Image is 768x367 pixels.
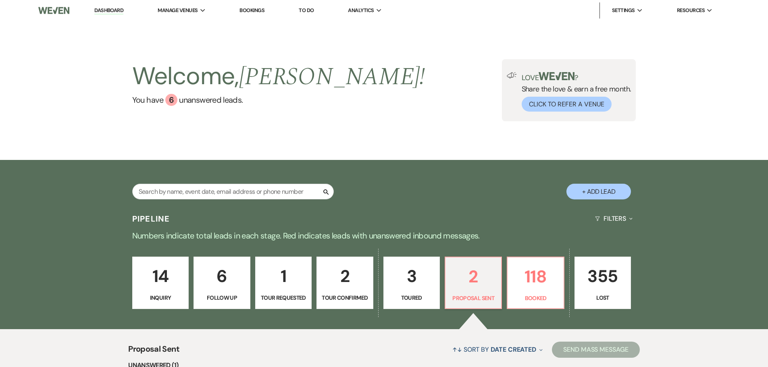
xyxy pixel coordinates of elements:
[512,294,558,303] p: Booked
[194,257,250,309] a: 6Follow Up
[574,257,631,309] a: 355Lost
[522,72,631,81] p: Love ?
[322,263,368,290] p: 2
[94,7,123,15] a: Dashboard
[389,263,435,290] p: 3
[507,72,517,79] img: loud-speaker-illustration.svg
[239,7,264,14] a: Bookings
[552,342,640,358] button: Send Mass Message
[580,293,626,302] p: Lost
[566,184,631,199] button: + Add Lead
[199,263,245,290] p: 6
[137,293,183,302] p: Inquiry
[316,257,373,309] a: 2Tour Confirmed
[539,72,574,80] img: weven-logo-green.svg
[348,6,374,15] span: Analytics
[158,6,198,15] span: Manage Venues
[592,208,636,229] button: Filters
[677,6,705,15] span: Resources
[383,257,440,309] a: 3Toured
[132,184,334,199] input: Search by name, event date, email address or phone number
[322,293,368,302] p: Tour Confirmed
[299,7,314,14] a: To Do
[132,213,170,224] h3: Pipeline
[128,343,179,360] span: Proposal Sent
[38,2,69,19] img: Weven Logo
[450,294,496,303] p: Proposal Sent
[507,257,564,309] a: 118Booked
[132,94,425,106] a: You have 6 unanswered leads.
[255,257,312,309] a: 1Tour Requested
[132,257,189,309] a: 14Inquiry
[491,345,536,354] span: Date Created
[512,263,558,290] p: 118
[449,339,546,360] button: Sort By Date Created
[260,293,306,302] p: Tour Requested
[450,263,496,290] p: 2
[517,72,631,112] div: Share the love & earn a free month.
[94,229,674,242] p: Numbers indicate total leads in each stage. Red indicates leads with unanswered inbound messages.
[165,94,177,106] div: 6
[522,97,612,112] button: Click to Refer a Venue
[132,59,425,94] h2: Welcome,
[389,293,435,302] p: Toured
[260,263,306,290] p: 1
[580,263,626,290] p: 355
[137,263,183,290] p: 14
[239,58,425,95] span: [PERSON_NAME] !
[445,257,502,309] a: 2Proposal Sent
[199,293,245,302] p: Follow Up
[452,345,462,354] span: ↑↓
[612,6,635,15] span: Settings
